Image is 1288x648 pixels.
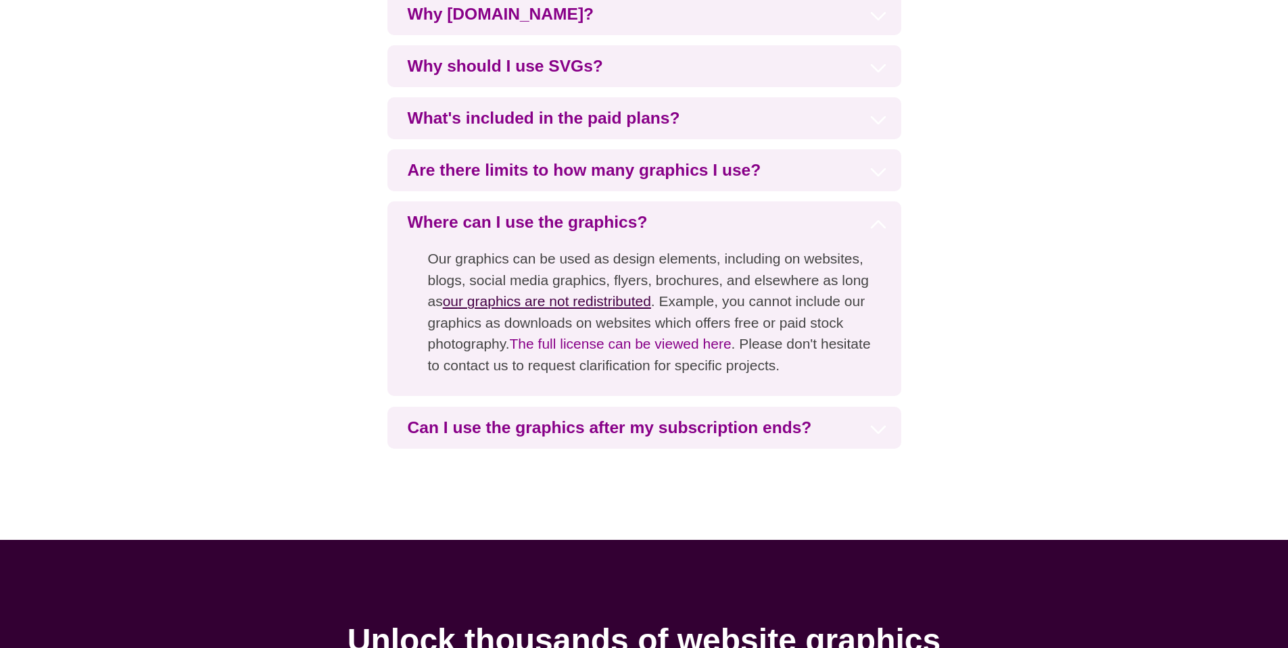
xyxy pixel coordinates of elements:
[443,293,651,309] a: our graphics are not redistributed
[510,336,732,351] a: The full license can be viewed here
[387,243,901,396] p: Our graphics can be used as design elements, including on websites, blogs, social media graphics,...
[387,149,901,191] h3: Are there limits to how many graphics I use?
[387,407,901,449] h3: Can I use the graphics after my subscription ends?
[387,45,901,87] h3: Why should I use SVGs?
[387,201,901,243] h3: Where can I use the graphics?
[387,97,901,139] h3: What's included in the paid plans?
